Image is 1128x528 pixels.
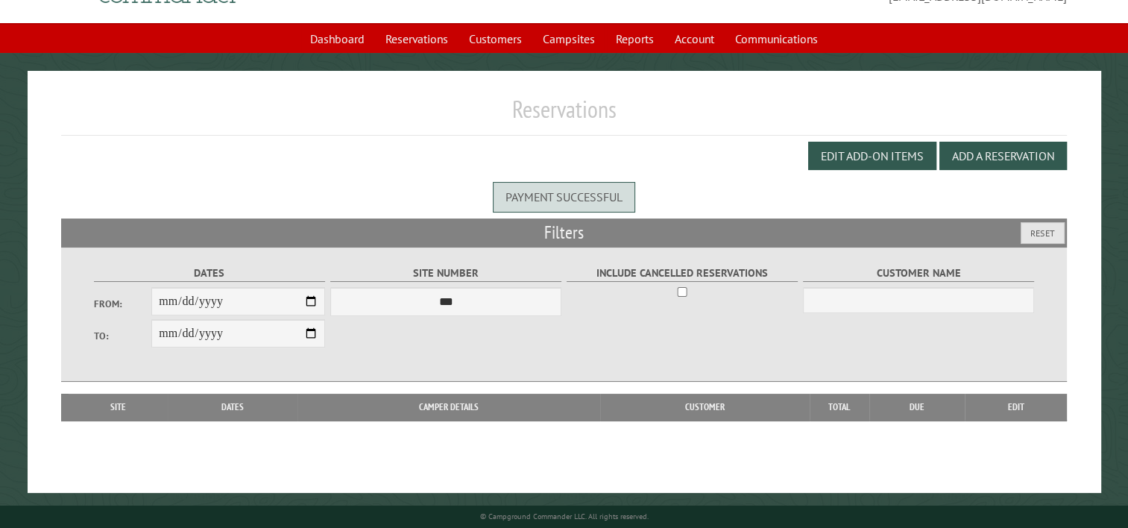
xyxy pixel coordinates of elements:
label: From: [94,297,152,311]
label: Include Cancelled Reservations [567,265,798,282]
a: Campsites [534,25,604,53]
button: Reset [1021,222,1065,244]
a: Communications [726,25,827,53]
th: Dates [168,394,297,421]
th: Edit [965,394,1067,421]
a: Reservations [376,25,457,53]
th: Due [869,394,965,421]
label: Customer Name [803,265,1035,282]
small: © Campground Commander LLC. All rights reserved. [480,512,649,521]
a: Account [666,25,723,53]
th: Site [69,394,168,421]
h1: Reservations [61,95,1067,136]
a: Reports [607,25,663,53]
a: Dashboard [301,25,374,53]
div: Payment successful [493,182,635,212]
th: Camper Details [297,394,600,421]
th: Customer [600,394,810,421]
h2: Filters [61,219,1067,247]
label: To: [94,329,152,343]
a: Customers [460,25,531,53]
label: Site Number [330,265,562,282]
th: Total [810,394,869,421]
label: Dates [94,265,326,282]
button: Add a Reservation [939,142,1067,170]
button: Edit Add-on Items [808,142,936,170]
